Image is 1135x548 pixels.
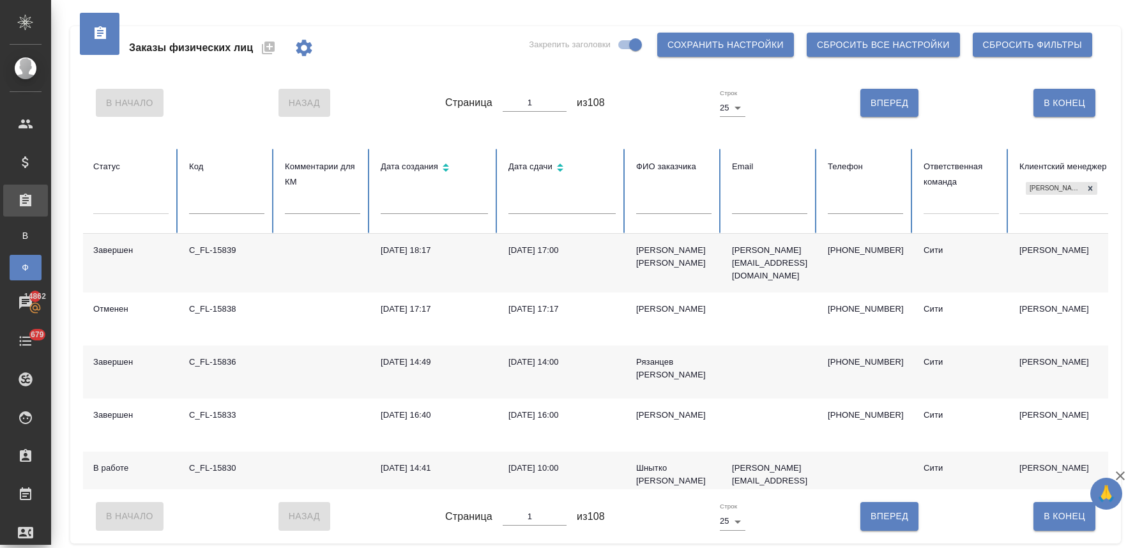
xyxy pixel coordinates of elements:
[1019,159,1127,174] div: Клиентский менеджер
[17,290,54,303] span: 14862
[636,303,712,316] div: [PERSON_NAME]
[93,159,169,174] div: Статус
[189,244,264,257] div: C_FL-15839
[381,409,488,422] div: [DATE] 16:40
[577,95,605,110] span: из 108
[381,159,488,178] div: Сортировка
[828,159,903,174] div: Телефон
[828,409,903,422] p: [PHONE_NUMBER]
[1044,95,1085,111] span: В Конец
[636,356,712,381] div: Рязанцев [PERSON_NAME]
[1026,182,1083,195] div: [PERSON_NAME]
[720,503,737,510] label: Строк
[1033,89,1095,117] button: В Конец
[732,244,807,282] p: [PERSON_NAME][EMAIL_ADDRESS][DOMAIN_NAME]
[924,303,999,316] div: Сити
[1044,508,1085,524] span: В Конец
[924,462,999,475] div: Сити
[636,409,712,422] div: [PERSON_NAME]
[93,462,169,475] div: В работе
[381,244,488,257] div: [DATE] 18:17
[381,356,488,369] div: [DATE] 14:49
[508,462,616,475] div: [DATE] 10:00
[924,244,999,257] div: Сити
[732,462,807,500] p: [PERSON_NAME][EMAIL_ADDRESS][DOMAIN_NAME]
[657,33,794,57] button: Сохранить настройки
[636,244,712,270] div: [PERSON_NAME] [PERSON_NAME]
[508,409,616,422] div: [DATE] 16:00
[924,409,999,422] div: Сити
[508,244,616,257] div: [DATE] 17:00
[636,159,712,174] div: ФИО заказчика
[807,33,960,57] button: Сбросить все настройки
[1095,480,1117,507] span: 🙏
[93,409,169,422] div: Завершен
[189,303,264,316] div: C_FL-15838
[860,89,918,117] button: Вперед
[189,356,264,369] div: C_FL-15836
[508,159,616,178] div: Сортировка
[3,287,48,319] a: 14862
[924,356,999,369] div: Сити
[732,159,807,174] div: Email
[508,303,616,316] div: [DATE] 17:17
[445,509,492,524] span: Страница
[924,159,999,190] div: Ответственная команда
[508,356,616,369] div: [DATE] 14:00
[285,159,360,190] div: Комментарии для КМ
[23,328,52,341] span: 679
[3,325,48,357] a: 679
[16,229,35,242] span: В
[381,303,488,316] div: [DATE] 17:17
[129,40,253,56] span: Заказы физических лиц
[10,255,42,280] a: Ф
[1033,502,1095,530] button: В Конец
[189,409,264,422] div: C_FL-15833
[817,37,950,53] span: Сбросить все настройки
[828,303,903,316] p: [PHONE_NUMBER]
[93,303,169,316] div: Отменен
[189,159,264,174] div: Код
[871,95,908,111] span: Вперед
[828,356,903,369] p: [PHONE_NUMBER]
[720,512,745,530] div: 25
[973,33,1092,57] button: Сбросить фильтры
[667,37,784,53] span: Сохранить настройки
[720,90,737,96] label: Строк
[720,99,745,117] div: 25
[16,261,35,274] span: Ф
[10,223,42,248] a: В
[983,37,1082,53] span: Сбросить фильтры
[828,244,903,257] p: [PHONE_NUMBER]
[189,462,264,475] div: C_FL-15830
[445,95,492,110] span: Страница
[93,356,169,369] div: Завершен
[381,462,488,475] div: [DATE] 14:41
[93,244,169,257] div: Завершен
[529,38,611,51] span: Закрепить заголовки
[860,502,918,530] button: Вперед
[636,462,712,487] div: Шнытко [PERSON_NAME]
[577,509,605,524] span: из 108
[1090,478,1122,510] button: 🙏
[871,508,908,524] span: Вперед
